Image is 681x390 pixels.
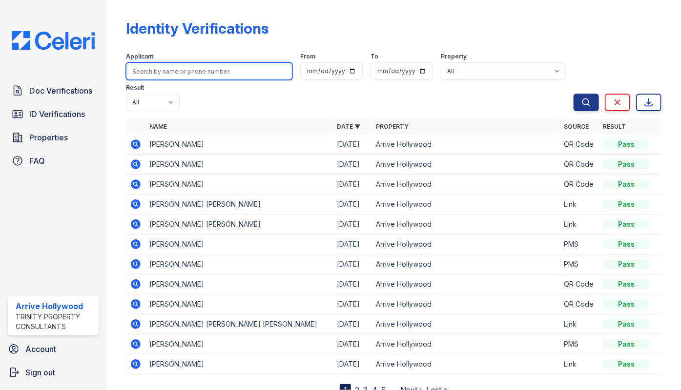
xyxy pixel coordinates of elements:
[333,274,372,294] td: [DATE]
[560,354,599,374] td: Link
[126,19,268,37] div: Identity Verifications
[376,123,409,130] a: Property
[333,254,372,274] td: [DATE]
[29,155,45,167] span: FAQ
[337,123,361,130] a: Date ▼
[8,151,99,171] a: FAQ
[145,354,333,374] td: [PERSON_NAME]
[603,359,650,369] div: Pass
[372,234,560,254] td: Arrive Hollywood
[372,274,560,294] td: Arrive Hollywood
[333,175,372,195] td: [DATE]
[560,314,599,334] td: Link
[145,234,333,254] td: [PERSON_NAME]
[603,299,650,309] div: Pass
[603,123,626,130] a: Result
[333,354,372,374] td: [DATE]
[145,175,333,195] td: [PERSON_NAME]
[333,135,372,155] td: [DATE]
[560,195,599,214] td: Link
[372,294,560,314] td: Arrive Hollywood
[4,363,103,382] a: Sign out
[126,53,153,60] label: Applicant
[371,53,378,60] label: To
[333,234,372,254] td: [DATE]
[560,254,599,274] td: PMS
[25,343,56,355] span: Account
[560,274,599,294] td: QR Code
[145,274,333,294] td: [PERSON_NAME]
[145,214,333,234] td: [PERSON_NAME] [PERSON_NAME]
[603,319,650,329] div: Pass
[603,159,650,169] div: Pass
[372,155,560,175] td: Arrive Hollywood
[149,123,167,130] a: Name
[300,53,315,60] label: From
[372,334,560,354] td: Arrive Hollywood
[16,312,95,331] div: Trinity Property Consultants
[372,135,560,155] td: Arrive Hollywood
[372,354,560,374] td: Arrive Hollywood
[8,128,99,147] a: Properties
[8,104,99,124] a: ID Verifications
[603,219,650,229] div: Pass
[603,139,650,149] div: Pass
[145,314,333,334] td: [PERSON_NAME] [PERSON_NAME] [PERSON_NAME]
[560,294,599,314] td: QR Code
[560,334,599,354] td: PMS
[145,254,333,274] td: [PERSON_NAME]
[4,31,103,50] img: CE_Logo_Blue-a8612792a0a2168367f1c8372b55b34899dd931a85d93a1a3d3e32e68fde9ad4.png
[145,195,333,214] td: [PERSON_NAME] [PERSON_NAME]
[372,214,560,234] td: Arrive Hollywood
[333,294,372,314] td: [DATE]
[441,53,467,60] label: Property
[603,259,650,269] div: Pass
[126,84,144,92] label: Result
[145,294,333,314] td: [PERSON_NAME]
[560,234,599,254] td: PMS
[603,179,650,189] div: Pass
[16,300,95,312] div: Arrive Hollywood
[603,199,650,209] div: Pass
[29,108,85,120] span: ID Verifications
[603,279,650,289] div: Pass
[333,214,372,234] td: [DATE]
[560,135,599,155] td: QR Code
[29,85,92,97] span: Doc Verifications
[603,339,650,349] div: Pass
[333,334,372,354] td: [DATE]
[145,135,333,155] td: [PERSON_NAME]
[372,254,560,274] td: Arrive Hollywood
[333,155,372,175] td: [DATE]
[560,175,599,195] td: QR Code
[8,81,99,100] a: Doc Verifications
[564,123,589,130] a: Source
[25,367,55,378] span: Sign out
[372,175,560,195] td: Arrive Hollywood
[372,195,560,214] td: Arrive Hollywood
[560,155,599,175] td: QR Code
[560,214,599,234] td: Link
[126,62,292,80] input: Search by name or phone number
[333,314,372,334] td: [DATE]
[29,132,68,143] span: Properties
[372,314,560,334] td: Arrive Hollywood
[333,195,372,214] td: [DATE]
[145,334,333,354] td: [PERSON_NAME]
[603,239,650,249] div: Pass
[145,155,333,175] td: [PERSON_NAME]
[4,339,103,359] a: Account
